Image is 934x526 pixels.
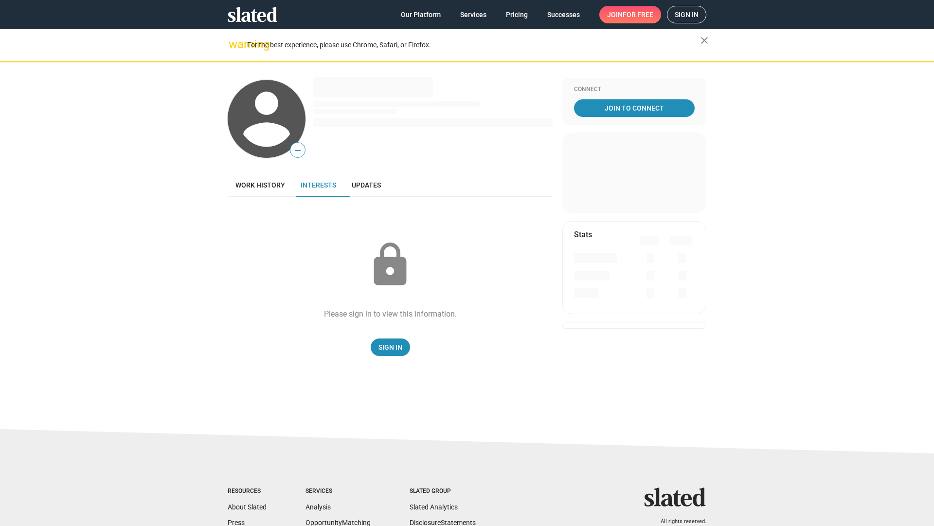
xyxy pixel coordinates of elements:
[324,309,457,319] div: Please sign in to view this information.
[607,6,653,23] span: Join
[228,173,293,197] a: Work history
[574,229,592,240] mat-card-title: Stats
[344,173,389,197] a: Updates
[366,241,414,289] mat-icon: lock
[305,503,331,511] a: Analysis
[228,503,267,511] a: About Slated
[599,6,661,23] a: Joinfor free
[675,6,699,23] span: Sign in
[574,86,695,94] div: Connect
[452,6,494,23] a: Services
[378,338,402,356] span: Sign In
[247,38,700,52] div: For the best experience, please use Chrome, Safari, or Firefox.
[235,181,285,189] span: Work history
[667,6,706,23] a: Sign in
[305,488,371,495] div: Services
[506,6,528,23] span: Pricing
[623,6,653,23] span: for free
[547,6,580,23] span: Successes
[393,6,449,23] a: Our Platform
[410,503,458,511] a: Slated Analytics
[498,6,536,23] a: Pricing
[576,99,693,117] span: Join To Connect
[410,488,476,495] div: Slated Group
[574,99,695,117] a: Join To Connect
[293,173,344,197] a: Interests
[371,338,410,356] a: Sign In
[229,38,240,50] mat-icon: warning
[228,488,267,495] div: Resources
[301,181,336,189] span: Interests
[352,181,381,189] span: Updates
[699,35,710,46] mat-icon: close
[290,144,305,157] span: —
[539,6,588,23] a: Successes
[460,6,486,23] span: Services
[401,6,441,23] span: Our Platform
